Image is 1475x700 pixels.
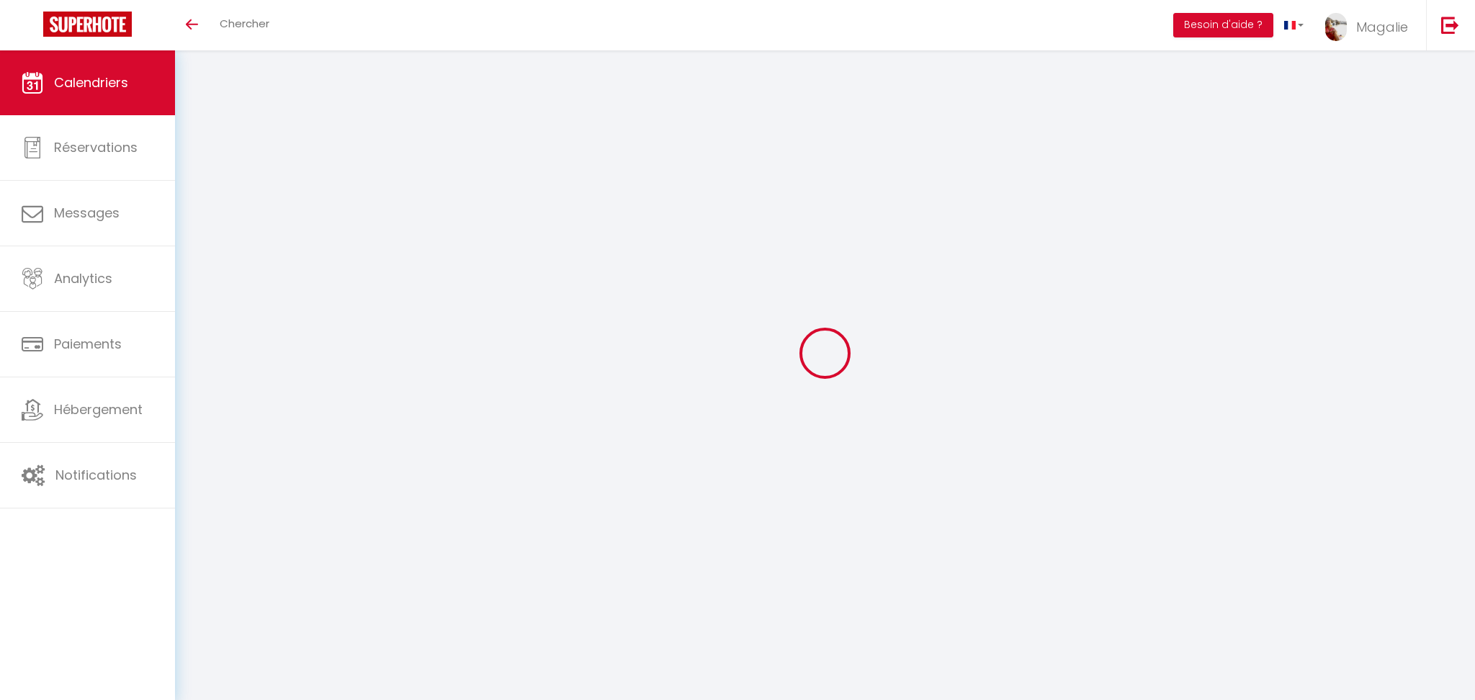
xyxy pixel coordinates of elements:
[54,400,143,418] span: Hébergement
[54,269,112,287] span: Analytics
[54,138,138,156] span: Réservations
[1441,16,1459,34] img: logout
[1356,18,1408,36] span: Magalie
[54,335,122,353] span: Paiements
[55,466,137,484] span: Notifications
[54,204,120,222] span: Messages
[1325,13,1347,41] img: ...
[54,73,128,91] span: Calendriers
[1173,13,1273,37] button: Besoin d'aide ?
[220,16,269,31] span: Chercher
[43,12,132,37] img: Super Booking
